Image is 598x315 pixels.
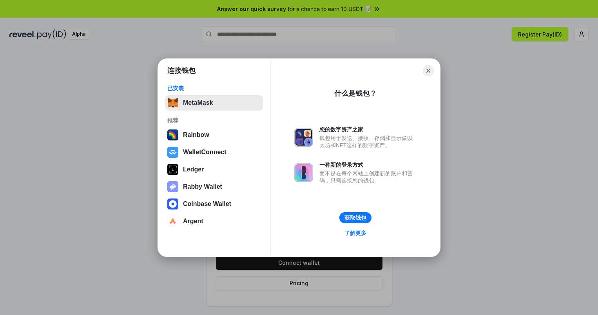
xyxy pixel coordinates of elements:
div: 您的数字资产之家 [319,126,417,133]
button: Rainbow [165,127,263,143]
div: 了解更多 [344,229,366,237]
div: WalletConnect [183,149,227,156]
img: svg+xml,%3Csvg%20xmlns%3D%22http%3A%2F%2Fwww.w3.org%2F2000%2Fsvg%22%20width%3D%2228%22%20height%3... [167,164,178,175]
img: svg+xml,%3Csvg%20width%3D%2228%22%20height%3D%2228%22%20viewBox%3D%220%200%2028%2028%22%20fill%3D... [167,198,178,209]
button: 获取钱包 [339,212,371,223]
img: svg+xml,%3Csvg%20xmlns%3D%22http%3A%2F%2Fwww.w3.org%2F2000%2Fsvg%22%20fill%3D%22none%22%20viewBox... [167,181,178,192]
div: MetaMask [183,99,213,106]
button: Argent [165,213,263,229]
button: Coinbase Wallet [165,196,263,212]
button: WalletConnect [165,144,263,160]
div: 钱包用于发送、接收、存储和显示像以太坊和NFT这样的数字资产。 [319,135,417,149]
img: svg+xml,%3Csvg%20xmlns%3D%22http%3A%2F%2Fwww.w3.org%2F2000%2Fsvg%22%20fill%3D%22none%22%20viewBox... [294,163,313,182]
div: 推荐 [167,117,261,124]
img: svg+xml,%3Csvg%20width%3D%2228%22%20height%3D%2228%22%20viewBox%3D%220%200%2028%2028%22%20fill%3D... [167,216,178,227]
div: Ledger [183,166,204,173]
img: svg+xml,%3Csvg%20width%3D%2228%22%20height%3D%2228%22%20viewBox%3D%220%200%2028%2028%22%20fill%3D... [167,147,178,158]
img: svg+xml,%3Csvg%20fill%3D%22none%22%20height%3D%2233%22%20viewBox%3D%220%200%2035%2033%22%20width%... [167,97,178,108]
button: Ledger [165,162,263,177]
button: Close [423,65,434,76]
div: Coinbase Wallet [183,200,231,208]
div: 获取钱包 [344,214,366,221]
img: svg+xml,%3Csvg%20xmlns%3D%22http%3A%2F%2Fwww.w3.org%2F2000%2Fsvg%22%20fill%3D%22none%22%20viewBox... [294,128,313,147]
div: 一种新的登录方式 [319,161,417,168]
div: 已安装 [167,85,261,92]
a: 了解更多 [340,228,371,238]
div: Rabby Wallet [183,183,222,190]
button: MetaMask [165,95,263,111]
img: svg+xml,%3Csvg%20width%3D%22120%22%20height%3D%22120%22%20viewBox%3D%220%200%20120%20120%22%20fil... [167,129,178,140]
div: 而不是在每个网站上创建新的账户和密码，只需连接您的钱包。 [319,170,417,184]
div: Argent [183,218,203,225]
div: Rainbow [183,131,209,138]
h1: 连接钱包 [167,66,196,75]
div: 什么是钱包？ [334,89,377,98]
button: Rabby Wallet [165,179,263,195]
